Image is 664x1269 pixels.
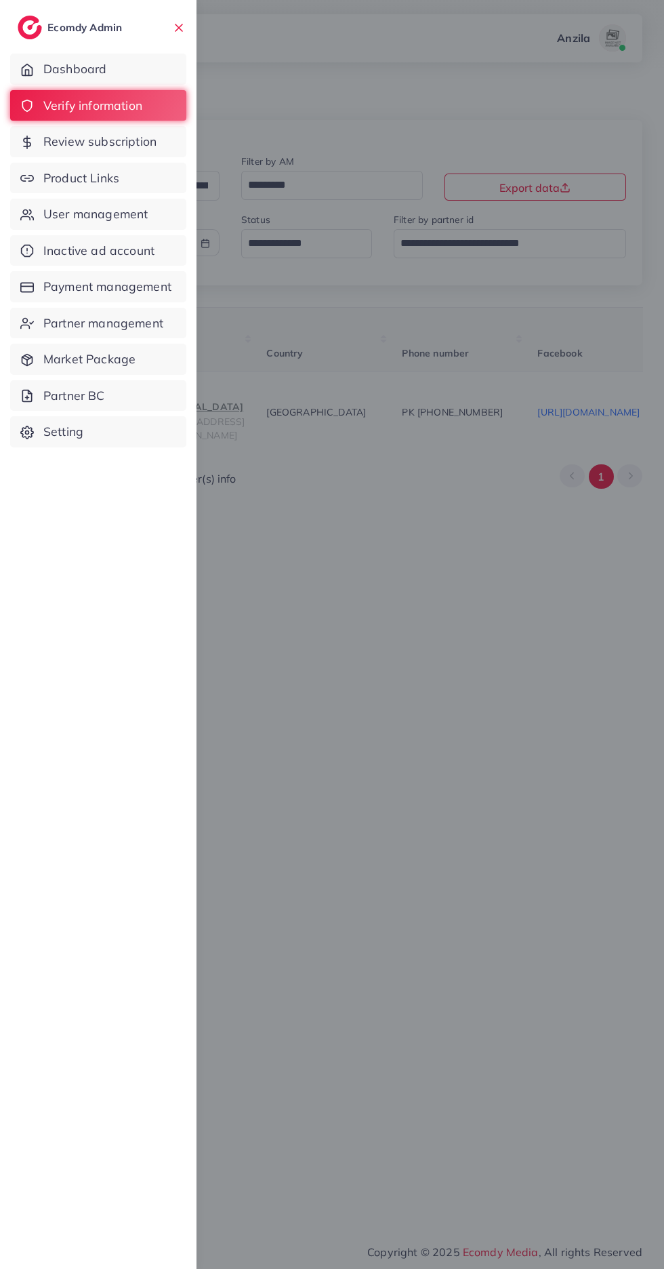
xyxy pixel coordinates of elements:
a: Partner management [10,308,186,339]
span: Payment management [43,278,171,296]
a: Market Package [10,344,186,375]
span: User management [43,205,148,223]
span: Partner management [43,315,163,332]
a: Dashboard [10,54,186,85]
a: logoEcomdy Admin [18,16,125,39]
span: Setting [43,423,83,441]
img: logo [18,16,42,39]
a: Inactive ad account [10,235,186,266]
a: Setting [10,416,186,447]
span: Inactive ad account [43,242,154,260]
a: Product Links [10,163,186,194]
span: Product Links [43,169,119,187]
a: Verify information [10,90,186,121]
span: Partner BC [43,387,105,405]
h2: Ecomdy Admin [47,21,125,34]
a: Partner BC [10,380,186,411]
span: Verify information [43,97,142,115]
span: Review subscription [43,133,157,150]
a: User management [10,199,186,230]
a: Review subscription [10,126,186,157]
a: Payment management [10,271,186,302]
span: Dashboard [43,60,106,78]
span: Market Package [43,350,136,368]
